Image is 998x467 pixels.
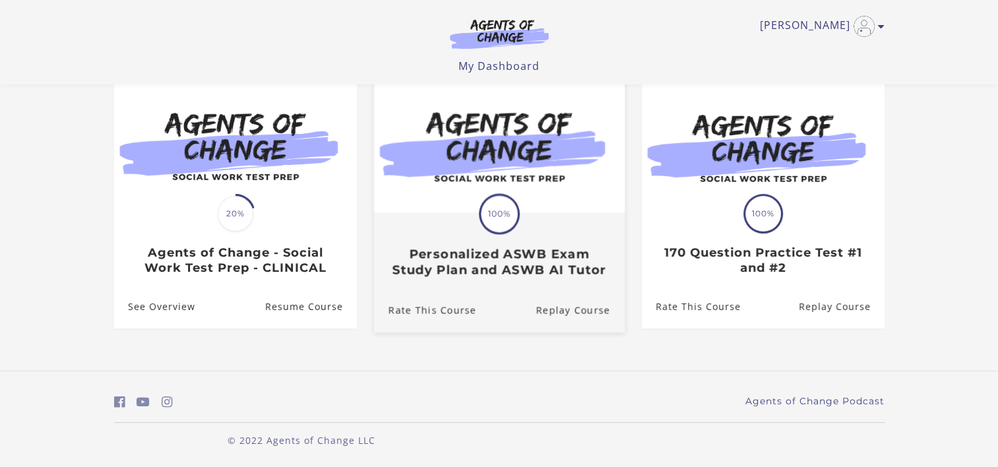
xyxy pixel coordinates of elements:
[162,396,173,408] i: https://www.instagram.com/agentsofchangeprep/ (Open in a new window)
[388,247,609,277] h3: Personalized ASWB Exam Study Plan and ASWB AI Tutor
[114,286,195,328] a: Agents of Change - Social Work Test Prep - CLINICAL: See Overview
[137,392,150,412] a: https://www.youtube.com/c/AgentsofChangeTestPrepbyMeaganMitchell (Open in a new window)
[536,288,625,332] a: Personalized ASWB Exam Study Plan and ASWB AI Tutor: Resume Course
[137,396,150,408] i: https://www.youtube.com/c/AgentsofChangeTestPrepbyMeaganMitchell (Open in a new window)
[114,433,489,447] p: © 2022 Agents of Change LLC
[798,286,884,328] a: 170 Question Practice Test #1 and #2: Resume Course
[745,196,781,232] span: 100%
[265,286,356,328] a: Agents of Change - Social Work Test Prep - CLINICAL: Resume Course
[458,59,540,73] a: My Dashboard
[114,396,125,408] i: https://www.facebook.com/groups/aswbtestprep (Open in a new window)
[481,196,518,233] span: 100%
[218,196,253,232] span: 20%
[373,288,476,332] a: Personalized ASWB Exam Study Plan and ASWB AI Tutor: Rate This Course
[642,286,741,328] a: 170 Question Practice Test #1 and #2: Rate This Course
[745,394,885,408] a: Agents of Change Podcast
[114,392,125,412] a: https://www.facebook.com/groups/aswbtestprep (Open in a new window)
[128,245,342,275] h3: Agents of Change - Social Work Test Prep - CLINICAL
[436,18,563,49] img: Agents of Change Logo
[162,392,173,412] a: https://www.instagram.com/agentsofchangeprep/ (Open in a new window)
[656,245,870,275] h3: 170 Question Practice Test #1 and #2
[760,16,878,37] a: Toggle menu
